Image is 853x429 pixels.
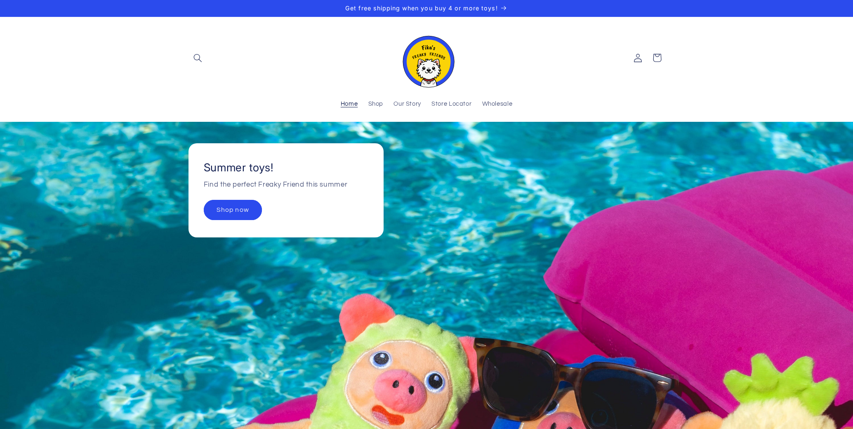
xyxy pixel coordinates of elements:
[203,200,262,220] a: Shop now
[363,95,389,114] a: Shop
[189,48,207,67] summary: Search
[477,95,518,114] a: Wholesale
[203,179,347,192] p: Find the perfect Freaky Friend this summer
[431,100,471,108] span: Store Locator
[389,95,426,114] a: Our Story
[345,5,497,12] span: Get free shipping when you buy 4 or more toys!
[394,25,459,91] a: Fika's Freaky Friends
[482,100,513,108] span: Wholesale
[426,95,477,114] a: Store Locator
[335,95,363,114] a: Home
[368,100,384,108] span: Shop
[394,100,421,108] span: Our Story
[341,100,358,108] span: Home
[203,161,273,175] h2: Summer toys!
[398,28,455,88] img: Fika's Freaky Friends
